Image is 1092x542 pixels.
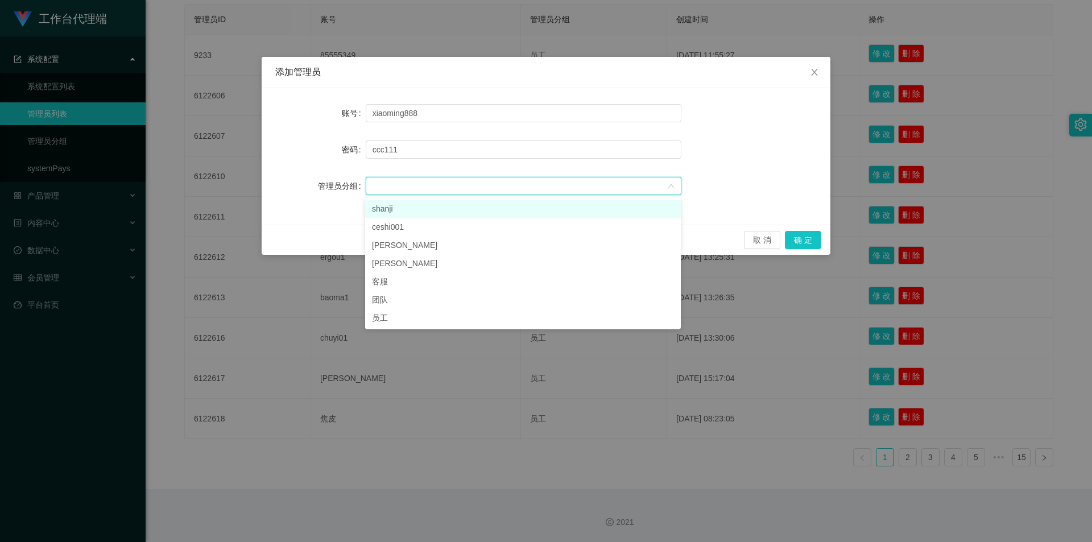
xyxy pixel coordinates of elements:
input: 请输入密码 [366,140,681,159]
li: 员工 [365,309,681,327]
li: [PERSON_NAME] [365,254,681,272]
li: 客服 [365,272,681,291]
label: 管理员分组： [318,181,366,191]
li: [PERSON_NAME] [365,236,681,254]
li: ceshi001 [365,218,681,236]
li: shanji [365,200,681,218]
input: 请输入账号 [366,104,681,122]
button: 确 定 [785,231,821,249]
i: 图标: down [668,183,675,191]
label: 账号： [342,109,366,118]
button: Close [799,57,830,89]
label: 密码： [342,145,366,154]
li: 团队 [365,291,681,309]
div: 添加管理员 [275,66,817,78]
button: 取 消 [744,231,780,249]
i: 图标: close [810,68,819,77]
